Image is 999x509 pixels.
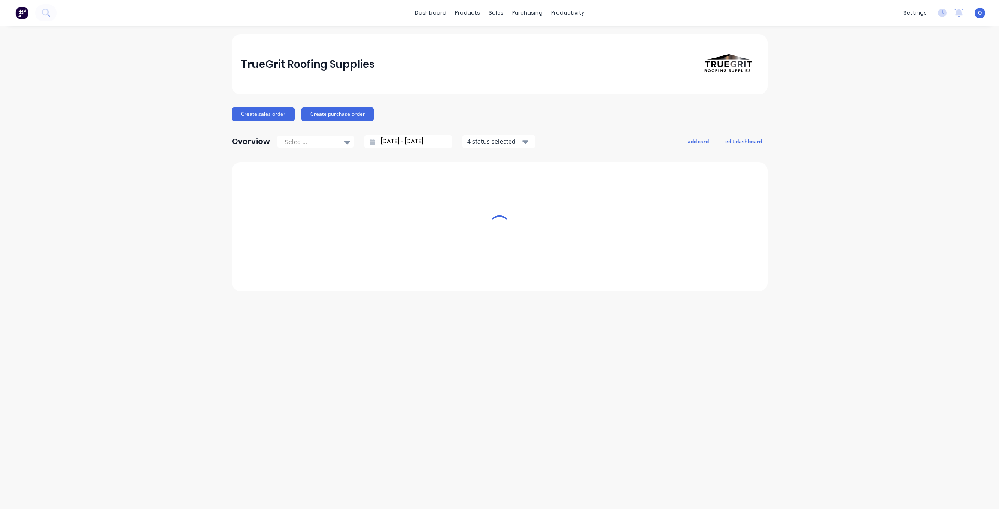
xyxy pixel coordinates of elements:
[899,6,931,19] div: settings
[462,135,535,148] button: 4 status selected
[410,6,451,19] a: dashboard
[682,136,714,147] button: add card
[451,6,484,19] div: products
[720,136,768,147] button: edit dashboard
[241,56,375,73] div: TrueGrit Roofing Supplies
[978,9,982,17] span: O
[508,6,547,19] div: purchasing
[484,6,508,19] div: sales
[301,107,374,121] button: Create purchase order
[698,34,758,94] img: TrueGrit Roofing Supplies
[232,133,270,150] div: Overview
[467,137,521,146] div: 4 status selected
[547,6,589,19] div: productivity
[232,107,295,121] button: Create sales order
[15,6,28,19] img: Factory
